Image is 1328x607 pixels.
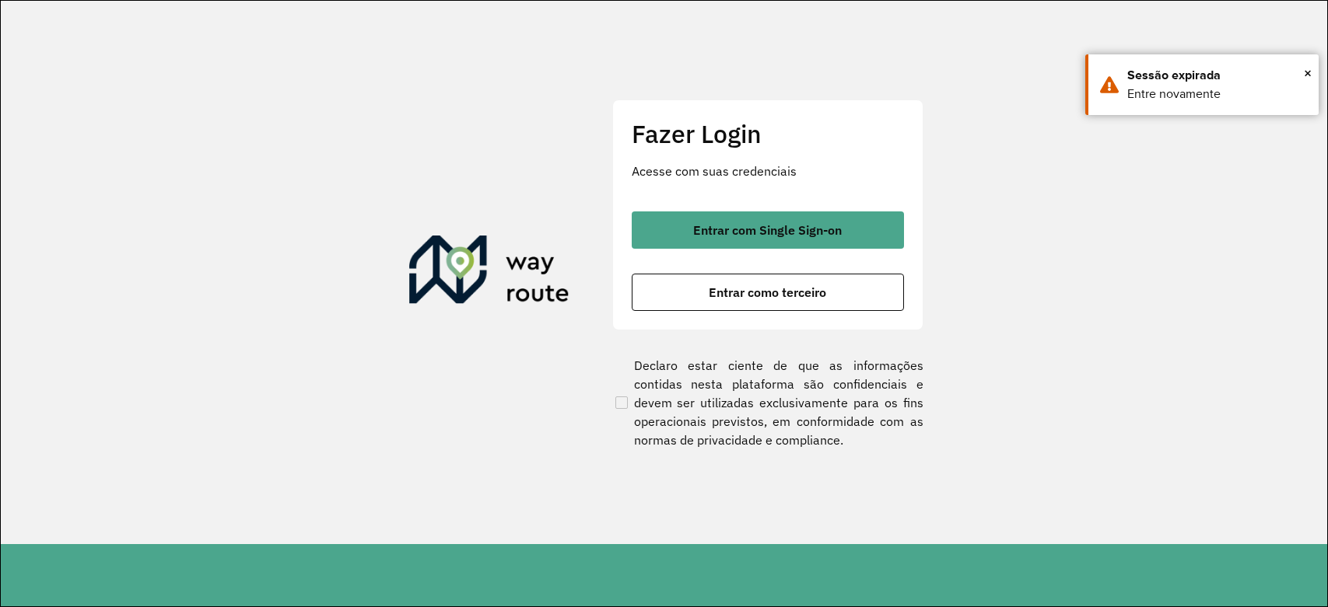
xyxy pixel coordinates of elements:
div: Entre novamente [1127,85,1307,103]
label: Declaro estar ciente de que as informações contidas nesta plataforma são confidenciais e devem se... [612,356,923,449]
p: Acesse com suas credenciais [632,162,904,180]
button: button [632,211,904,249]
h2: Fazer Login [632,119,904,148]
img: Roteirizador AmbevTech [409,235,569,310]
div: Sessão expirada [1127,66,1307,85]
span: Entrar com Single Sign-on [693,224,842,236]
button: Close [1304,61,1312,85]
span: Entrar como terceiro [709,286,826,298]
span: × [1304,61,1312,85]
button: button [632,274,904,311]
